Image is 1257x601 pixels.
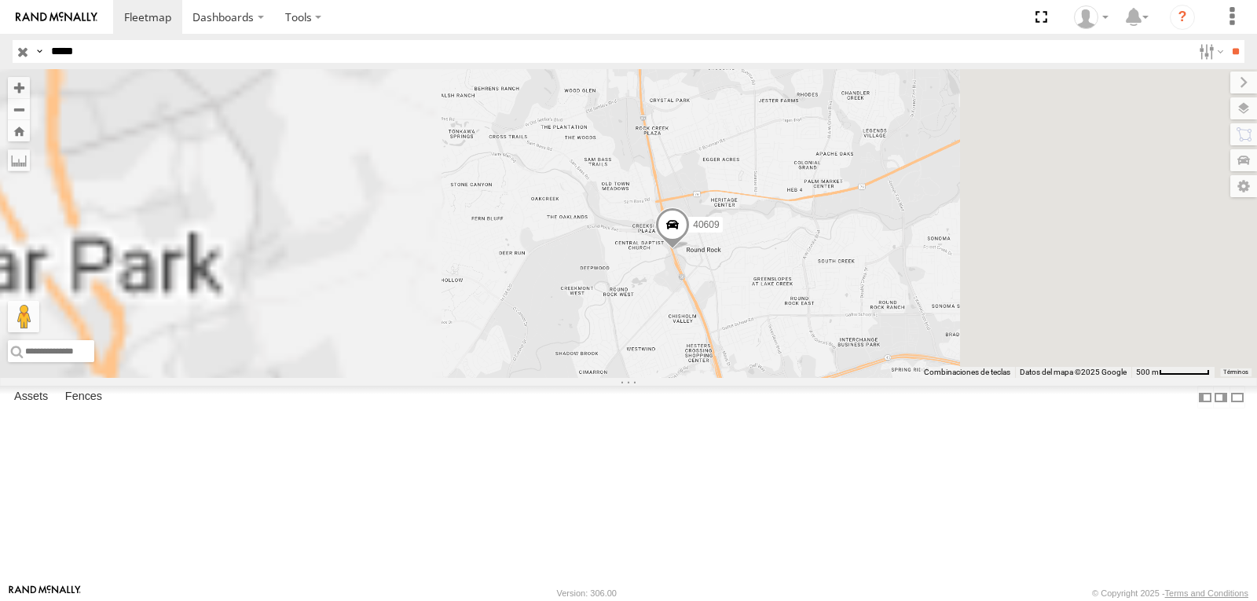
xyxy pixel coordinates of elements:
a: Términos [1223,369,1248,376]
label: Fences [57,387,110,409]
i: ? [1170,5,1195,30]
button: Zoom Home [8,120,30,141]
label: Search Query [33,40,46,63]
label: Dock Summary Table to the Left [1197,386,1213,409]
label: Search Filter Options [1193,40,1226,63]
label: Hide Summary Table [1230,386,1245,409]
label: Map Settings [1230,175,1257,197]
div: © Copyright 2025 - [1092,588,1248,598]
a: Terms and Conditions [1165,588,1248,598]
img: rand-logo.svg [16,12,97,23]
label: Assets [6,387,56,409]
label: Measure [8,149,30,171]
span: 40609 [693,219,719,230]
button: Zoom out [8,98,30,120]
div: Miguel Cantu [1068,5,1114,29]
button: Zoom in [8,77,30,98]
label: Dock Summary Table to the Right [1213,386,1229,409]
span: Datos del mapa ©2025 Google [1020,368,1127,376]
a: Visit our Website [9,585,81,601]
span: 500 m [1136,368,1159,376]
div: Version: 306.00 [557,588,617,598]
button: Escala del mapa: 500 m por 61 píxeles [1131,367,1215,378]
button: Combinaciones de teclas [924,367,1010,378]
button: Arrastra al hombrecito al mapa para abrir Street View [8,301,39,332]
